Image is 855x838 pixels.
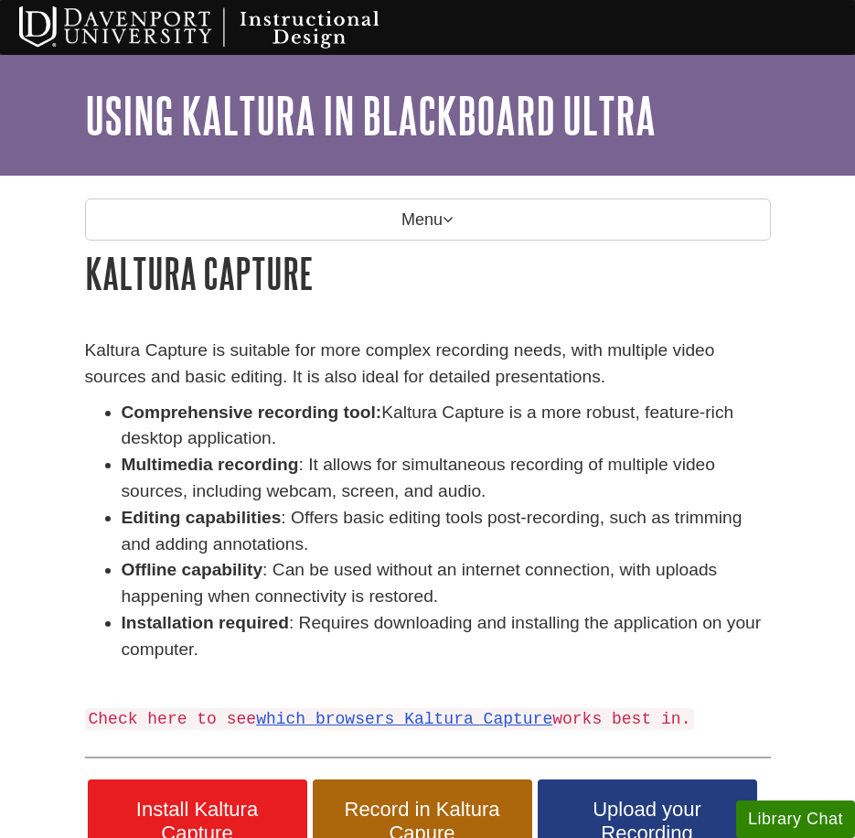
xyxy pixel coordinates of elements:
[85,199,771,241] p: Menu
[122,560,263,579] strong: Offline capability
[5,5,444,50] img: Davenport University Instructional Design
[122,613,289,632] strong: Installation required
[122,505,771,558] li: : Offers basic editing tools post-recording, such as trimming and adding annotations.
[256,710,552,728] a: which browsers Kaltura Capture
[85,338,771,391] p: Kaltura Capture is suitable for more complex recording needs, with multiple video sources and bas...
[122,508,282,527] strong: Editing capabilities
[122,557,771,610] li: : Can be used without an internet connection, with uploads happening when connectivity is restored.
[122,400,771,453] li: Kaltura Capture is a more robust, feature-rich desktop application.
[85,708,695,730] code: Check here to see works best in.
[122,610,771,663] li: : Requires downloading and installing the application on your computer.
[85,87,656,144] a: Using Kaltura in Blackboard Ultra
[736,800,855,838] button: Library Chat
[122,455,299,474] strong: Multimedia recording
[85,250,771,296] h1: Kaltura Capture
[122,403,382,422] strong: Comprehensive recording tool:
[122,452,771,505] li: : It allows for simultaneous recording of multiple video sources, including webcam, screen, and a...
